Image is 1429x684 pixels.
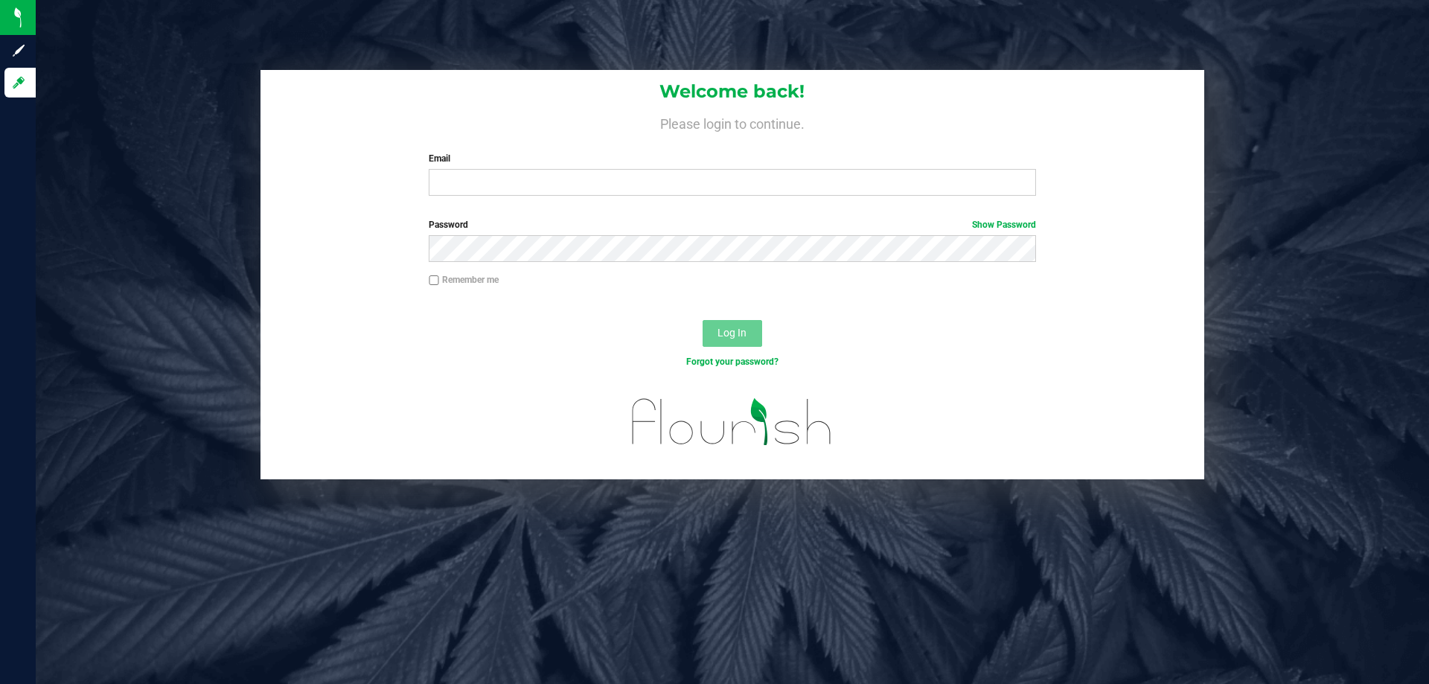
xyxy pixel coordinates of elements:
[260,113,1204,131] h4: Please login to continue.
[972,220,1036,230] a: Show Password
[717,327,747,339] span: Log In
[614,384,850,460] img: flourish_logo.svg
[260,82,1204,101] h1: Welcome back!
[429,152,1035,165] label: Email
[429,273,499,287] label: Remember me
[429,220,468,230] span: Password
[11,43,26,58] inline-svg: Sign up
[686,357,779,367] a: Forgot your password?
[11,75,26,90] inline-svg: Log in
[703,320,762,347] button: Log In
[429,275,439,286] input: Remember me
